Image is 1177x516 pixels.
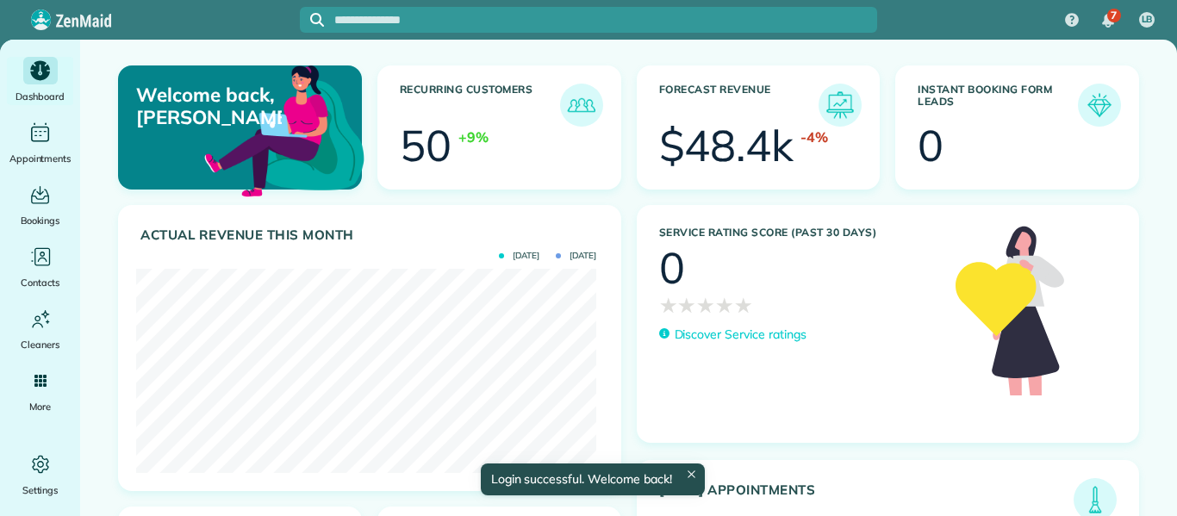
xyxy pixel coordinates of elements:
span: Cleaners [21,336,59,353]
a: Contacts [7,243,73,291]
div: 7 unread notifications [1090,2,1126,40]
span: Appointments [9,150,72,167]
span: [DATE] [499,252,539,260]
span: Bookings [21,212,60,229]
a: Dashboard [7,57,73,105]
p: Discover Service ratings [675,326,806,344]
div: 50 [400,124,451,167]
img: icon_form_leads-04211a6a04a5b2264e4ee56bc0799ec3eb69b7e499cbb523a139df1d13a81ae0.png [1082,88,1117,122]
span: [DATE] [556,252,596,260]
div: Login successful. Welcome back! [480,463,704,495]
span: ★ [677,289,696,320]
div: +9% [458,127,489,147]
span: 7 [1111,9,1117,22]
span: ★ [734,289,753,320]
span: ★ [696,289,715,320]
h3: Service Rating score (past 30 days) [659,227,939,239]
div: 0 [659,246,685,289]
svg: Focus search [310,13,324,27]
h3: Actual Revenue this month [140,227,603,243]
div: -4% [800,127,828,147]
button: Focus search [300,13,324,27]
h3: Instant Booking Form Leads [918,84,1078,127]
a: Bookings [7,181,73,229]
div: 0 [918,124,943,167]
span: ★ [715,289,734,320]
p: Welcome back, [PERSON_NAME]! [136,84,282,129]
span: LB [1142,13,1153,27]
span: More [29,398,51,415]
div: $48.4k [659,124,794,167]
span: Contacts [21,274,59,291]
span: Settings [22,482,59,499]
a: Cleaners [7,305,73,353]
span: Dashboard [16,88,65,105]
a: Appointments [7,119,73,167]
a: Discover Service ratings [659,326,806,344]
h3: Recurring Customers [400,84,560,127]
img: dashboard_welcome-42a62b7d889689a78055ac9021e634bf52bae3f8056760290aed330b23ab8690.png [201,46,368,213]
img: icon_forecast_revenue-8c13a41c7ed35a8dcfafea3cbb826a0462acb37728057bba2d056411b612bbbe.png [823,88,857,122]
h3: Forecast Revenue [659,84,819,127]
a: Settings [7,451,73,499]
span: ★ [659,289,678,320]
img: icon_recurring_customers-cf858462ba22bcd05b5a5880d41d6543d210077de5bb9ebc9590e49fd87d84ed.png [564,88,599,122]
